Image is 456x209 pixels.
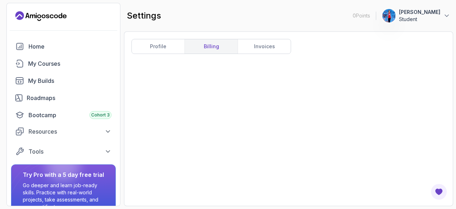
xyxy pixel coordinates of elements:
p: 0 Points [353,12,370,19]
div: My Courses [28,59,112,68]
a: builds [11,74,116,88]
img: user profile image [382,9,396,23]
div: Roadmaps [27,94,112,102]
a: home [11,39,116,54]
p: Student [399,16,440,23]
button: user profile image[PERSON_NAME]Student [382,9,450,23]
span: Cohort 3 [91,112,110,118]
div: My Builds [28,76,112,85]
h2: settings [127,10,161,21]
a: roadmaps [11,91,116,105]
div: Resources [28,127,112,136]
a: invoices [238,39,291,54]
div: Bootcamp [28,111,112,119]
a: billing [185,39,238,54]
a: courses [11,56,116,71]
button: Tools [11,145,116,158]
a: Landing page [15,10,67,22]
a: profile [132,39,185,54]
button: Open Feedback Button [430,183,447,200]
a: bootcamp [11,108,116,122]
p: [PERSON_NAME] [399,9,440,16]
div: Home [28,42,112,51]
button: Resources [11,125,116,138]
